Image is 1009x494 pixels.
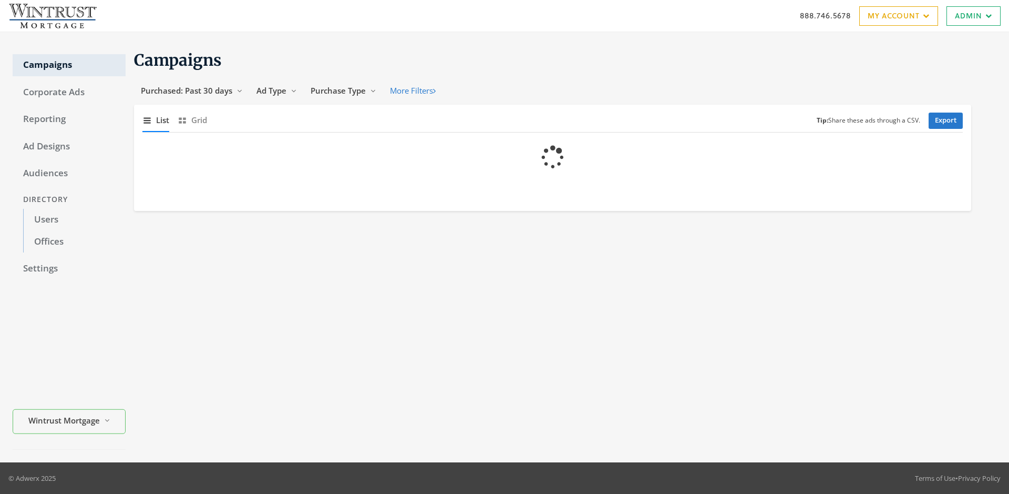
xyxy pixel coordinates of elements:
a: Users [23,209,126,231]
a: Export [929,113,963,129]
a: Reporting [13,108,126,130]
a: Admin [946,6,1001,26]
span: Purchase Type [311,85,366,96]
span: Campaigns [134,50,222,70]
button: Purchased: Past 30 days [134,81,250,100]
img: Adwerx [8,3,97,29]
button: Purchase Type [304,81,383,100]
a: Settings [13,258,126,280]
a: Audiences [13,163,126,185]
a: Terms of Use [915,473,955,483]
small: Share these ads through a CSV. [817,116,920,126]
button: More Filters [383,81,442,100]
a: Campaigns [13,54,126,76]
div: • [915,473,1001,483]
a: Corporate Ads [13,82,126,104]
a: My Account [859,6,938,26]
span: List [156,114,169,126]
span: Purchased: Past 30 days [141,85,232,96]
a: Privacy Policy [958,473,1001,483]
div: Directory [13,190,126,209]
span: Wintrust Mortgage [28,415,100,427]
button: Ad Type [250,81,304,100]
span: Grid [191,114,207,126]
button: Grid [178,109,207,132]
button: List [142,109,169,132]
a: Offices [23,231,126,253]
span: Ad Type [256,85,286,96]
b: Tip: [817,116,828,125]
a: 888.746.5678 [800,10,851,21]
button: Wintrust Mortgage [13,409,126,434]
p: © Adwerx 2025 [8,473,56,483]
a: Ad Designs [13,136,126,158]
